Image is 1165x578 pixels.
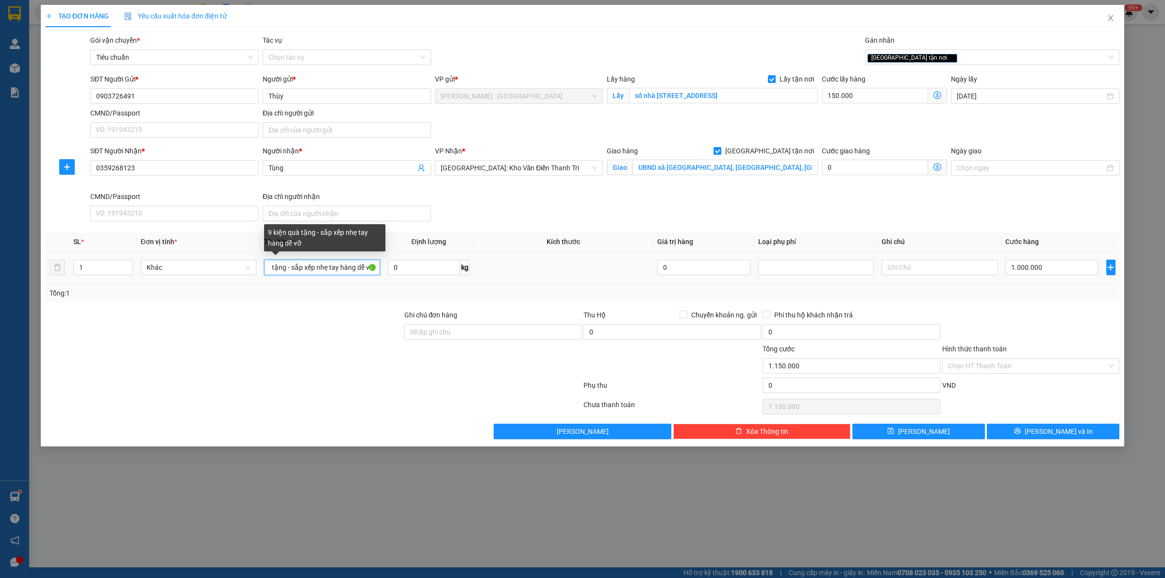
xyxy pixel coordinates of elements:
[90,74,259,84] div: SĐT Người Gửi
[263,36,282,44] label: Tác vụ
[417,164,425,172] span: user-add
[46,12,109,20] span: TẠO ĐƠN HÀNG
[582,380,762,397] div: Phụ thu
[957,163,1105,173] input: Ngày giao
[607,88,629,103] span: Lấy
[1025,426,1093,437] span: [PERSON_NAME] và In
[59,159,75,175] button: plus
[263,206,431,221] input: Địa chỉ của người nhận
[547,238,580,246] span: Kích thước
[673,424,850,439] button: deleteXóa Thông tin
[263,191,431,202] div: Địa chỉ người nhận
[657,260,750,275] input: 0
[933,163,941,171] span: dollar-circle
[867,54,957,63] span: [GEOGRAPHIC_DATA] tận nơi
[147,260,250,275] span: Khác
[73,238,81,246] span: SL
[441,89,598,103] span: Hồ Chí Minh : Kho Quận 12
[1107,14,1115,22] span: close
[1106,260,1115,275] button: plus
[1014,428,1021,435] span: printer
[763,345,795,353] span: Tổng cước
[264,224,385,251] div: 9 kiện quà tặng - sắp xếp nhẹ tay hàng dễ vỡ
[435,147,462,155] span: VP Nhận
[1097,5,1124,32] button: Close
[949,55,953,60] span: close
[898,426,950,437] span: [PERSON_NAME]
[822,75,865,83] label: Cước lấy hàng
[951,75,977,83] label: Ngày lấy
[46,13,52,19] span: plus
[404,324,582,340] input: Ghi chú đơn hàng
[50,260,65,275] button: delete
[942,345,1007,353] label: Hình thức thanh toán
[90,108,259,118] div: CMND/Passport
[657,238,693,246] span: Giá trị hàng
[90,36,140,44] span: Gói vận chuyển
[887,428,894,435] span: save
[1005,238,1039,246] span: Cước hàng
[141,238,177,246] span: Đơn vị tính
[776,74,818,84] span: Lấy tận nơi
[721,146,818,156] span: [GEOGRAPHIC_DATA] tận nơi
[933,91,941,99] span: dollar-circle
[412,238,446,246] span: Định lượng
[629,88,818,103] input: Lấy tận nơi
[1107,264,1115,271] span: plus
[735,428,742,435] span: delete
[582,399,762,416] div: Chưa thanh toán
[50,288,449,298] div: Tổng: 1
[441,161,598,175] span: Hà Nội: Kho Văn Điển Thanh Trì
[263,108,431,118] div: Địa chỉ người gửi
[60,163,74,171] span: plus
[124,13,132,20] img: icon
[263,122,431,138] input: Địa chỉ của người gửi
[96,50,253,65] span: Tiêu chuẩn
[404,311,458,319] label: Ghi chú đơn hàng
[583,311,606,319] span: Thu Hộ
[687,310,761,320] span: Chuyển khoản ng. gửi
[90,191,259,202] div: CMND/Passport
[878,232,1001,251] th: Ghi chú
[852,424,985,439] button: save[PERSON_NAME]
[942,381,956,389] span: VND
[557,426,609,437] span: [PERSON_NAME]
[957,91,1105,101] input: Ngày lấy
[822,147,870,155] label: Cước giao hàng
[263,146,431,156] div: Người nhận
[607,160,632,175] span: Giao
[263,74,431,84] div: Người gửi
[494,424,671,439] button: [PERSON_NAME]
[746,426,788,437] span: Xóa Thông tin
[865,36,895,44] label: Gán nhãn
[987,424,1119,439] button: printer[PERSON_NAME] và In
[822,88,928,103] input: Cước lấy hàng
[607,75,635,83] span: Lấy hàng
[435,74,603,84] div: VP gửi
[770,310,857,320] span: Phí thu hộ khách nhận trả
[951,147,982,155] label: Ngày giao
[460,260,470,275] span: kg
[90,146,259,156] div: SĐT Người Nhận
[754,232,878,251] th: Loại phụ phí
[607,147,638,155] span: Giao hàng
[632,160,818,175] input: Giao tận nơi
[264,260,380,275] input: VD: Bàn, Ghế
[882,260,997,275] input: Ghi Chú
[124,12,227,20] span: Yêu cầu xuất hóa đơn điện tử
[822,160,928,175] input: Cước giao hàng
